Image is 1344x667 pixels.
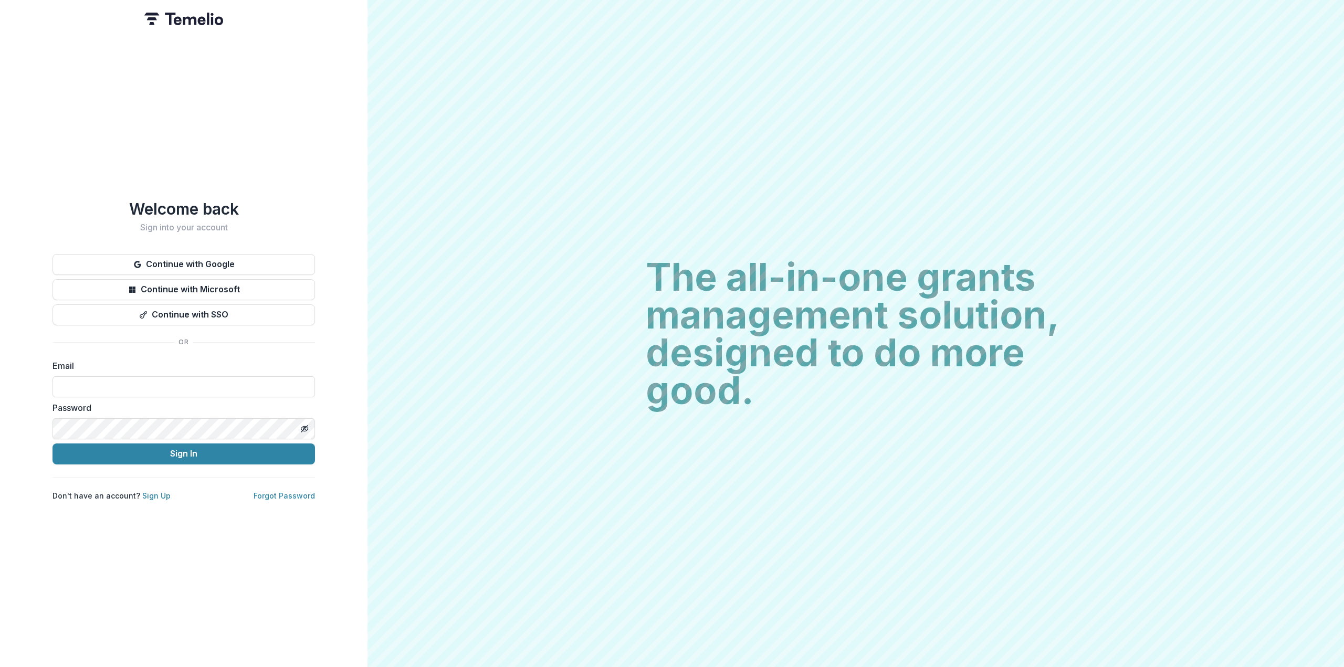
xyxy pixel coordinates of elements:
[52,199,315,218] h1: Welcome back
[52,490,171,501] p: Don't have an account?
[52,279,315,300] button: Continue with Microsoft
[52,401,309,414] label: Password
[52,359,309,372] label: Email
[144,13,223,25] img: Temelio
[296,420,313,437] button: Toggle password visibility
[52,223,315,232] h2: Sign into your account
[52,304,315,325] button: Continue with SSO
[52,443,315,464] button: Sign In
[254,491,315,500] a: Forgot Password
[142,491,171,500] a: Sign Up
[52,254,315,275] button: Continue with Google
